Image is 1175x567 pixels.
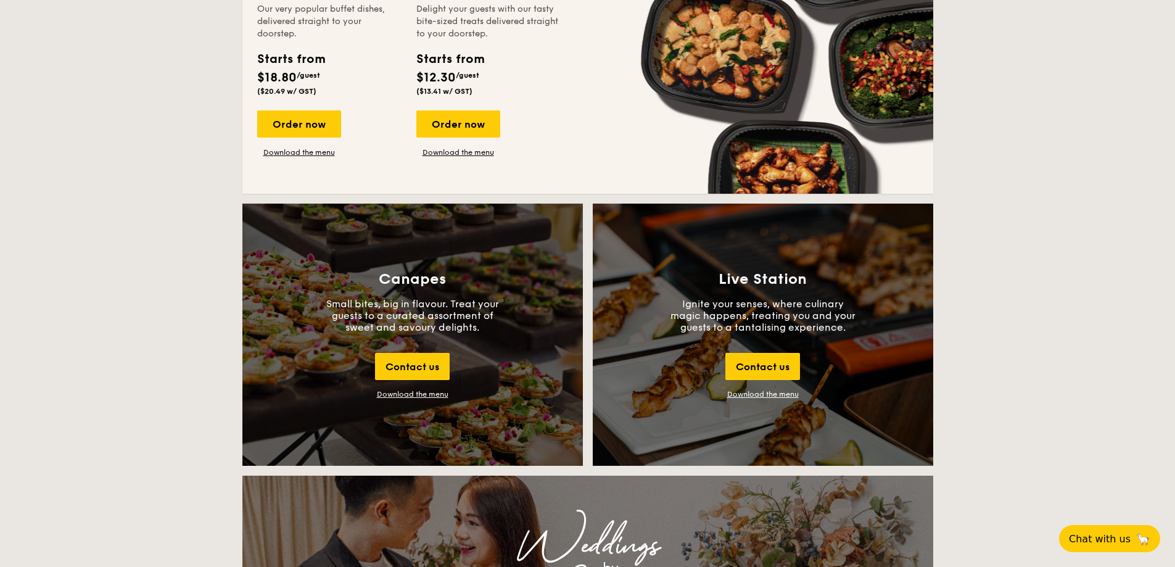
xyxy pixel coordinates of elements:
p: Ignite your senses, where culinary magic happens, treating you and your guests to a tantalising e... [670,298,855,333]
span: 🦙 [1136,532,1150,546]
span: /guest [456,71,479,80]
div: Contact us [725,353,800,380]
div: Starts from [257,50,324,68]
h3: Live Station [719,271,807,288]
span: $18.80 [257,70,297,85]
span: ($20.49 w/ GST) [257,87,316,96]
div: Order now [257,110,341,138]
div: Our very popular buffet dishes, delivered straight to your doorstep. [257,3,402,40]
div: Delight your guests with our tasty bite-sized treats delivered straight to your doorstep. [416,3,561,40]
span: /guest [297,71,320,80]
div: Download the menu [377,390,448,399]
h3: Canapes [379,271,446,288]
div: Starts from [416,50,484,68]
a: Download the menu [727,390,799,399]
div: Contact us [375,353,450,380]
span: Chat with us [1069,533,1131,545]
a: Download the menu [416,147,500,157]
span: ($13.41 w/ GST) [416,87,472,96]
div: Order now [416,110,500,138]
span: $12.30 [416,70,456,85]
p: Small bites, big in flavour. Treat your guests to a curated assortment of sweet and savoury delig... [320,298,505,333]
div: Weddings [351,535,825,557]
button: Chat with us🦙 [1059,525,1160,552]
a: Download the menu [257,147,341,157]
